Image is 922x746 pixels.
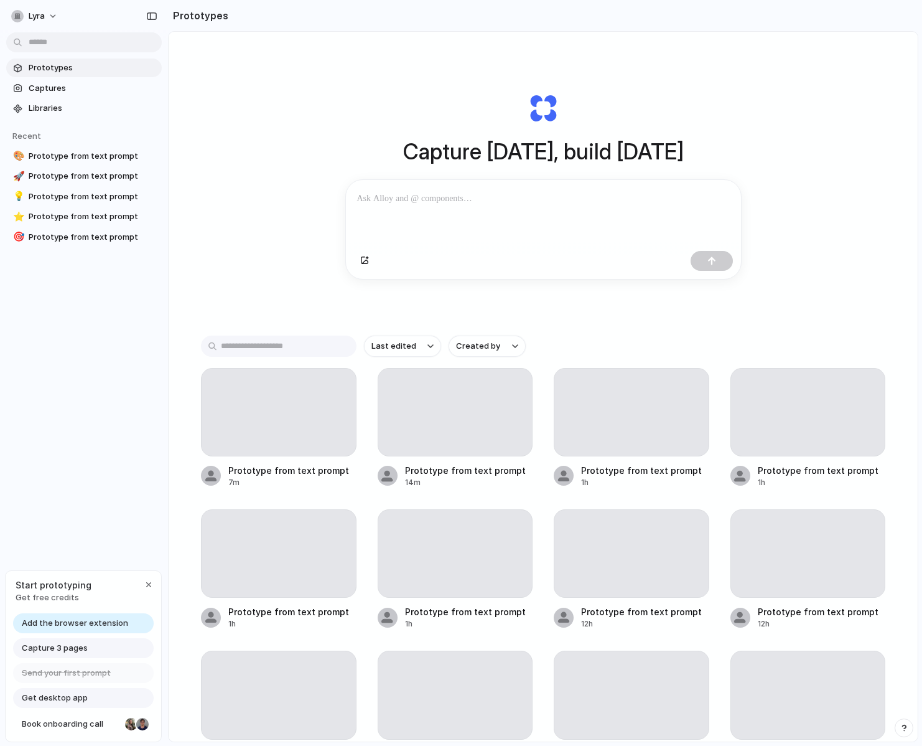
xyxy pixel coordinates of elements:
[29,62,157,74] span: Prototypes
[135,717,150,732] div: Christian Iacullo
[228,464,349,477] div: Prototype from text prompt
[11,231,24,243] button: 🎯
[13,230,22,244] div: 🎯
[16,578,91,592] span: Start prototyping
[29,82,157,95] span: Captures
[13,210,22,224] div: ⭐
[168,8,228,23] h2: Prototypes
[405,464,526,477] div: Prototype from text prompt
[6,147,162,166] a: 🎨Prototype from text prompt
[405,605,526,618] div: Prototype from text prompt
[29,231,157,243] span: Prototype from text prompt
[13,169,22,184] div: 🚀
[201,368,356,488] a: Prototype from text prompt7m
[449,336,526,357] button: Created by
[22,718,120,730] span: Book onboarding call
[581,464,702,477] div: Prototype from text prompt
[29,150,157,163] span: Prototype from text prompt
[13,149,22,163] div: 🎨
[13,613,154,633] a: Add the browser extension
[13,688,154,708] a: Get desktop app
[228,618,349,630] div: 1h
[6,187,162,206] a: 💡Prototype from text prompt
[6,228,162,247] a: 🎯Prototype from text prompt
[11,150,24,163] button: 🎨
[22,642,88,654] span: Capture 3 pages
[758,477,878,488] div: 1h
[29,10,45,22] span: Lyra
[11,210,24,223] button: ⭐
[12,131,41,141] span: Recent
[6,167,162,186] a: 🚀Prototype from text prompt
[758,618,878,630] div: 12h
[581,605,702,618] div: Prototype from text prompt
[11,191,24,203] button: 💡
[405,477,526,488] div: 14m
[405,618,526,630] div: 1h
[124,717,139,732] div: Nicole Kubica
[758,464,878,477] div: Prototype from text prompt
[554,368,709,488] a: Prototype from text prompt1h
[758,605,878,618] div: Prototype from text prompt
[378,509,533,630] a: Prototype from text prompt1h
[22,667,111,679] span: Send your first prompt
[228,605,349,618] div: Prototype from text prompt
[581,618,702,630] div: 12h
[201,509,356,630] a: Prototype from text prompt1h
[13,714,154,734] a: Book onboarding call
[364,336,441,357] button: Last edited
[6,99,162,118] a: Libraries
[6,59,162,77] a: Prototypes
[29,191,157,203] span: Prototype from text prompt
[456,340,500,352] span: Created by
[228,477,349,488] div: 7m
[29,102,157,115] span: Libraries
[6,6,64,26] button: Lyra
[730,509,886,630] a: Prototype from text prompt12h
[6,207,162,226] a: ⭐Prototype from text prompt
[403,135,684,168] h1: Capture [DATE], build [DATE]
[371,340,416,352] span: Last edited
[13,189,22,204] div: 💡
[16,592,91,604] span: Get free credits
[22,692,88,704] span: Get desktop app
[29,210,157,223] span: Prototype from text prompt
[29,170,157,182] span: Prototype from text prompt
[22,617,128,630] span: Add the browser extension
[6,79,162,98] a: Captures
[11,170,24,182] button: 🚀
[581,477,702,488] div: 1h
[730,368,886,488] a: Prototype from text prompt1h
[378,368,533,488] a: Prototype from text prompt14m
[554,509,709,630] a: Prototype from text prompt12h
